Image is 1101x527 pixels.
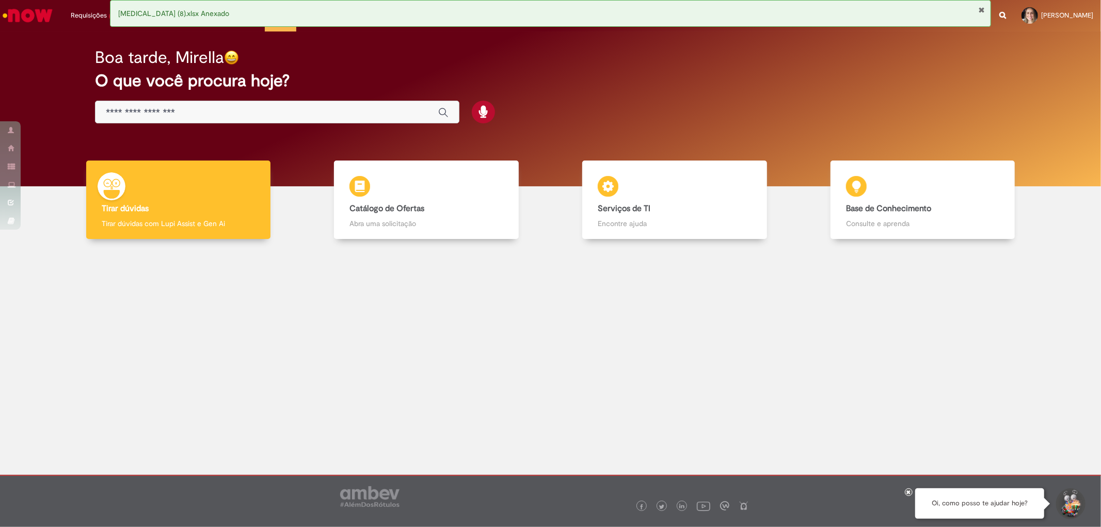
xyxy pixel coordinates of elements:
img: logo_footer_facebook.png [639,504,644,509]
b: Base de Conhecimento [846,203,931,214]
a: Serviços de TI Encontre ajuda [551,161,799,239]
a: Catálogo de Ofertas Abra uma solicitação [302,161,551,239]
p: Abra uma solicitação [349,218,503,229]
img: happy-face.png [224,50,239,65]
span: [PERSON_NAME] [1041,11,1093,20]
h2: Boa tarde, Mirella [95,49,224,67]
span: [MEDICAL_DATA] (8).xlsx Anexado [118,9,229,18]
img: logo_footer_linkedin.png [679,504,684,510]
img: logo_footer_twitter.png [659,504,664,509]
img: logo_footer_ambev_rotulo_gray.png [340,486,400,507]
a: Base de Conhecimento Consulte e aprenda [799,161,1047,239]
a: Tirar dúvidas Tirar dúvidas com Lupi Assist e Gen Ai [54,161,302,239]
button: Iniciar Conversa de Suporte [1055,488,1086,519]
div: Oi, como posso te ajudar hoje? [915,488,1044,519]
span: 4 [109,12,118,21]
p: Consulte e aprenda [846,218,999,229]
b: Tirar dúvidas [102,203,149,214]
b: Serviços de TI [598,203,650,214]
b: Catálogo de Ofertas [349,203,424,214]
img: logo_footer_naosei.png [739,501,748,510]
img: ServiceNow [1,5,54,26]
img: logo_footer_workplace.png [720,501,729,510]
h2: O que você procura hoje? [95,72,1006,90]
button: Fechar Notificação [979,6,985,14]
img: logo_footer_youtube.png [697,499,710,513]
span: Requisições [71,10,107,21]
p: Encontre ajuda [598,218,751,229]
p: Tirar dúvidas com Lupi Assist e Gen Ai [102,218,255,229]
